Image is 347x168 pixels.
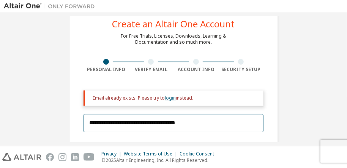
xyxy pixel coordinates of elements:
img: instagram.svg [58,153,66,161]
div: Email already exists. Please try to instead. [93,95,257,101]
div: Account Info [173,67,219,73]
div: Website Terms of Use [124,151,180,157]
div: Account Type [84,141,263,153]
div: Privacy [101,151,124,157]
div: Personal Info [84,67,129,73]
div: Create an Altair One Account [112,19,235,29]
img: linkedin.svg [71,153,79,161]
div: For Free Trials, Licenses, Downloads, Learning & Documentation and so much more. [121,33,226,45]
div: Security Setup [219,67,264,73]
img: facebook.svg [46,153,54,161]
div: Cookie Consent [180,151,219,157]
img: altair_logo.svg [2,153,41,161]
img: youtube.svg [84,153,95,161]
a: login [165,95,176,101]
div: Verify Email [129,67,174,73]
p: © 2025 Altair Engineering, Inc. All Rights Reserved. [101,157,219,163]
img: Altair One [4,2,99,10]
